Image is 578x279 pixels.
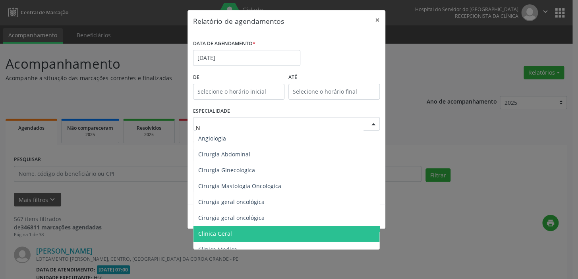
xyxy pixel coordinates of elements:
button: Close [369,10,385,30]
input: Seleciona uma especialidade [196,120,363,136]
input: Selecione o horário final [288,84,380,100]
label: DATA DE AGENDAMENTO [193,38,255,50]
label: De [193,71,284,84]
span: Cirurgia geral oncológica [198,214,265,221]
span: Clinica Geral [198,230,232,237]
span: Cirurgia Abdominal [198,150,250,158]
label: ATÉ [288,71,380,84]
span: Clinica Medica [198,246,237,253]
input: Selecione uma data ou intervalo [193,50,300,66]
span: Cirurgia Mastologia Oncologica [198,182,281,190]
input: Selecione o horário inicial [193,84,284,100]
span: Cirurgia Ginecologica [198,166,255,174]
h5: Relatório de agendamentos [193,16,284,26]
label: ESPECIALIDADE [193,105,230,117]
span: Angiologia [198,135,226,142]
span: Cirurgia geral oncológica [198,198,265,206]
